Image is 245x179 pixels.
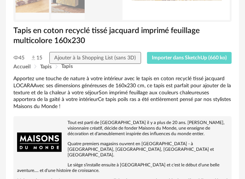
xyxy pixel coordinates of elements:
[30,55,36,61] span: 15
[17,120,228,137] p: Tout est parti de [GEOGRAPHIC_DATA] il y a plus de 20 ans. [PERSON_NAME], visionnaire créatif, dé...
[13,64,232,69] div: Breadcrumb
[13,64,30,69] span: Accueil
[17,162,228,173] p: Le siège s'installe ensuite à [GEOGRAPHIC_DATA] et c'est le début d'une belle aventure.... et d'u...
[49,52,141,64] button: Ajouter à la Shopping List (sans 3D)
[147,52,232,64] button: Importer dans SketchUp (660 ko)
[54,55,136,61] span: Ajouter à la Shopping List (sans 3D)
[40,64,52,69] span: Tapis
[13,26,232,46] h1: Tapis en coton recyclé tissé jacquard imprimé feuillage multicolore 160x230
[61,64,73,69] span: Tapis
[13,55,24,61] span: 45
[30,55,36,61] img: Téléchargements
[152,55,227,61] span: Importer dans SketchUp (660 ko)
[17,120,62,165] img: brand logo
[13,75,232,110] div: Apportez une touche de nature à votre intérieur avec le tapis en coton recyclé tissé jacquard LOC...
[17,141,228,158] p: Quatre premiers magasins ouvrent en [GEOGRAPHIC_DATA] - à [GEOGRAPHIC_DATA], [GEOGRAPHIC_DATA], [...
